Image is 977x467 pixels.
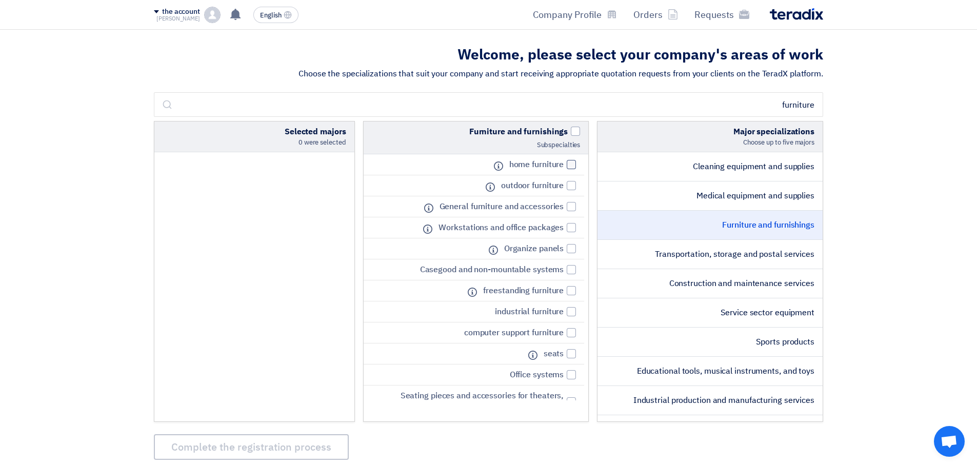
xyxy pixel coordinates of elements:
[420,263,564,276] font: Casegood and non-mountable systems
[756,336,814,348] font: Sports products
[154,92,823,117] input: Search in Categories,Sub Categories...
[934,426,965,457] div: Open chat
[440,200,564,213] font: General furniture and accessories
[260,10,282,20] font: English
[696,190,814,202] font: Medical equipment and supplies
[501,179,564,192] font: outdoor furniture
[722,219,814,231] font: Furniture and furnishings
[770,8,823,20] img: Teradix logo
[633,8,663,22] font: Orders
[510,369,564,381] font: Office systems
[686,3,757,27] a: Requests
[633,394,814,407] font: Industrial production and manufacturing services
[298,137,346,147] font: 0 were selected
[655,248,814,260] font: Transportation, storage and postal services
[693,160,814,173] font: Cleaning equipment and supplies
[483,285,564,297] font: freestanding furniture
[469,126,568,138] font: Furniture and furnishings
[733,126,814,138] font: Major specializations
[504,242,564,255] font: Organize panels
[162,6,200,17] font: the account
[544,348,564,360] font: seats
[298,68,823,80] font: Choose the specializations that suit your company and start receiving appropriate quotation reque...
[171,439,331,455] font: Complete the registration process
[625,3,686,27] a: Orders
[637,365,814,377] font: Educational tools, musical instruments, and toys
[464,327,564,339] font: computer support furniture
[669,277,814,290] font: Construction and maintenance services
[156,14,200,23] font: [PERSON_NAME]
[537,140,581,150] font: Subspecialties
[457,44,823,66] font: Welcome, please select your company's areas of work
[204,7,221,23] img: profile_test.png
[438,221,564,234] font: Workstations and office packages
[721,307,814,319] font: Service sector equipment
[253,7,298,23] button: English
[495,306,564,318] font: industrial furniture
[401,390,564,414] font: Seating pieces and accessories for theaters, stadiums, or private use
[509,158,564,171] font: home furniture
[533,8,602,22] font: Company Profile
[154,434,349,460] button: Complete the registration process
[743,137,814,147] font: Choose up to five majors
[694,8,734,22] font: Requests
[285,126,346,138] font: Selected majors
